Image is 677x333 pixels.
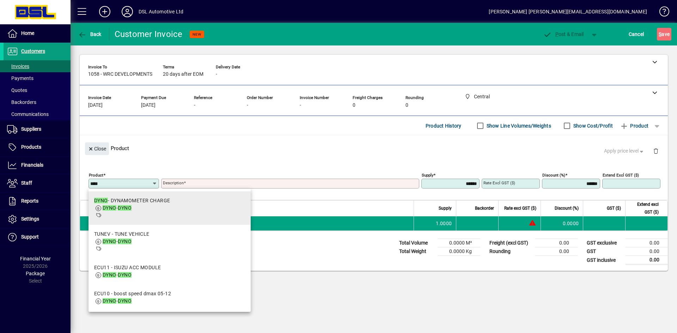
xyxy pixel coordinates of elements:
td: 0.00 [626,247,668,256]
a: Suppliers [4,121,71,138]
span: Apply price level [604,147,645,155]
button: Product History [423,119,464,132]
em: DYNO [118,205,132,211]
span: Suppliers [21,126,41,132]
span: Back [78,31,102,37]
span: - [247,103,248,108]
span: 0 [353,103,355,108]
a: Staff [4,174,71,192]
a: Knowledge Base [654,1,668,24]
span: Invoices [7,63,29,69]
td: Rounding [486,247,535,256]
span: P [555,31,559,37]
span: 1.0000 [436,220,452,227]
em: DYNO [118,298,132,304]
div: DSL Automotive Ltd [139,6,183,17]
mat-option: TUNEV - TUNE VEHICLE [89,225,251,258]
span: Support [21,234,39,240]
span: Payments [7,75,33,81]
span: Reports [21,198,38,204]
div: Customer Invoice [115,29,183,40]
em: DYNO [118,272,132,278]
span: Backorder [475,204,494,212]
button: Profile [116,5,139,18]
span: Cancel [629,29,644,40]
span: ost & Email [543,31,584,37]
span: - [300,103,301,108]
button: Apply price level [601,145,648,158]
span: Discount (%) [555,204,579,212]
mat-option: ECU11 - ISUZU ACC MODULE [89,258,251,284]
span: Quotes [7,87,27,93]
td: GST [583,247,626,256]
mat-option: ECU10 - boost speed dmax 05-12 [89,284,251,310]
span: GST ($) [607,204,621,212]
a: Payments [4,72,71,84]
span: Settings [21,216,39,222]
td: 0.00 [535,239,578,247]
em: DYNO [103,239,116,244]
span: Financial Year [20,256,51,261]
a: Settings [4,210,71,228]
a: Invoices [4,60,71,72]
td: GST exclusive [583,239,626,247]
a: Home [4,25,71,42]
span: - [103,205,132,211]
span: Staff [21,180,32,186]
em: DYNO [94,198,108,203]
app-page-header-button: Delete [647,148,664,154]
span: Rate excl GST ($) [504,204,536,212]
span: Extend excl GST ($) [630,201,659,216]
mat-label: Product [89,173,103,178]
td: GST inclusive [583,256,626,265]
button: Add [93,5,116,18]
span: 1058 - WRC DEVELOPMENTS [88,72,152,77]
a: Support [4,228,71,246]
mat-label: Extend excl GST ($) [603,173,639,178]
a: Reports [4,192,71,210]
button: Back [76,28,103,41]
span: ave [659,29,670,40]
td: 0.00 [626,239,668,247]
mat-option: DYNO - DYNAMOMETER CHARGE [89,191,251,225]
td: 0.0000 [541,216,583,230]
span: Products [21,144,41,150]
td: 0.00 [626,256,668,265]
em: DYNO [103,205,116,211]
em: DYNO [103,298,116,304]
span: [DATE] [88,103,103,108]
app-page-header-button: Close [83,145,111,152]
div: [PERSON_NAME] [PERSON_NAME][EMAIL_ADDRESS][DOMAIN_NAME] [489,6,647,17]
span: [DATE] [141,103,155,108]
mat-label: Supply [422,173,433,178]
span: 0 [405,103,408,108]
span: - [103,239,132,244]
a: Products [4,138,71,156]
span: - [103,272,132,278]
app-page-header-button: Back [71,28,109,41]
a: Backorders [4,96,71,108]
button: Post & Email [539,28,587,41]
td: 0.0000 Kg [438,247,480,256]
td: 0.0000 M³ [438,239,480,247]
div: ECU10 - boost speed dmax 05-12 [94,290,171,297]
span: Customers [21,48,45,54]
a: Communications [4,108,71,120]
span: Communications [7,111,49,117]
span: - [194,103,195,108]
div: - DYNAMOMETER CHARGE [94,197,170,204]
td: Freight (excl GST) [486,239,535,247]
span: S [659,31,661,37]
span: Product History [426,120,462,131]
div: ECU11 - ISUZU ACC MODULE [94,264,161,271]
mat-label: Description [163,180,184,185]
span: - [103,298,132,304]
span: Package [26,271,45,276]
a: Quotes [4,84,71,96]
div: TUNEV - TUNE VEHICLE [94,230,150,238]
button: Close [85,142,109,155]
mat-label: Rate excl GST ($) [483,180,515,185]
div: Product [80,135,668,161]
span: Financials [21,162,43,168]
button: Save [657,28,671,41]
